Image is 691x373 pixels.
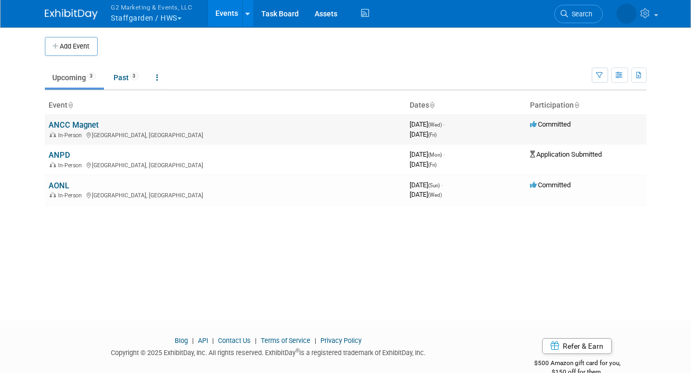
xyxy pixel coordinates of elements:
[410,150,446,158] span: [DATE]
[49,190,402,199] div: [GEOGRAPHIC_DATA], [GEOGRAPHIC_DATA]
[526,97,647,114] th: Participation
[320,337,362,345] a: Privacy Policy
[296,348,299,353] sup: ®
[49,160,402,169] div: [GEOGRAPHIC_DATA], [GEOGRAPHIC_DATA]
[45,346,493,358] div: Copyright © 2025 ExhibitDay, Inc. All rights reserved. ExhibitDay is a registered trademark of Ex...
[50,162,56,167] img: In-Person Event
[50,192,56,197] img: In-Person Event
[50,132,56,137] img: In-Person Event
[68,101,73,109] a: Sort by Event Name
[218,337,251,345] a: Contact Us
[410,181,443,189] span: [DATE]
[49,150,71,160] a: ANPD
[574,101,580,109] a: Sort by Participation Type
[45,37,98,56] button: Add Event
[444,120,446,128] span: -
[429,183,440,188] span: (Sun)
[210,337,216,345] span: |
[190,337,196,345] span: |
[59,192,86,199] span: In-Person
[45,9,98,20] img: ExhibitDay
[429,152,442,158] span: (Mon)
[569,10,593,18] span: Search
[554,5,603,23] a: Search
[429,122,442,128] span: (Wed)
[406,97,526,114] th: Dates
[531,150,602,158] span: Application Submitted
[261,337,310,345] a: Terms of Service
[175,337,188,345] a: Blog
[111,2,193,13] span: G2 Marketing & Events, LLC
[410,160,437,168] span: [DATE]
[429,162,437,168] span: (Fri)
[49,181,70,190] a: AONL
[45,97,406,114] th: Event
[130,72,139,80] span: 3
[106,68,147,88] a: Past3
[617,4,637,24] img: Nora McQuillan
[429,132,437,138] span: (Fri)
[430,101,435,109] a: Sort by Start Date
[531,181,571,189] span: Committed
[410,130,437,138] span: [DATE]
[429,192,442,198] span: (Wed)
[444,150,446,158] span: -
[49,130,402,139] div: [GEOGRAPHIC_DATA], [GEOGRAPHIC_DATA]
[49,120,99,130] a: ANCC Magnet
[312,337,319,345] span: |
[410,120,446,128] span: [DATE]
[252,337,259,345] span: |
[87,72,96,80] span: 3
[531,120,571,128] span: Committed
[59,162,86,169] span: In-Person
[45,68,104,88] a: Upcoming3
[410,190,442,198] span: [DATE]
[542,338,612,354] a: Refer & Earn
[59,132,86,139] span: In-Person
[198,337,208,345] a: API
[442,181,443,189] span: -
